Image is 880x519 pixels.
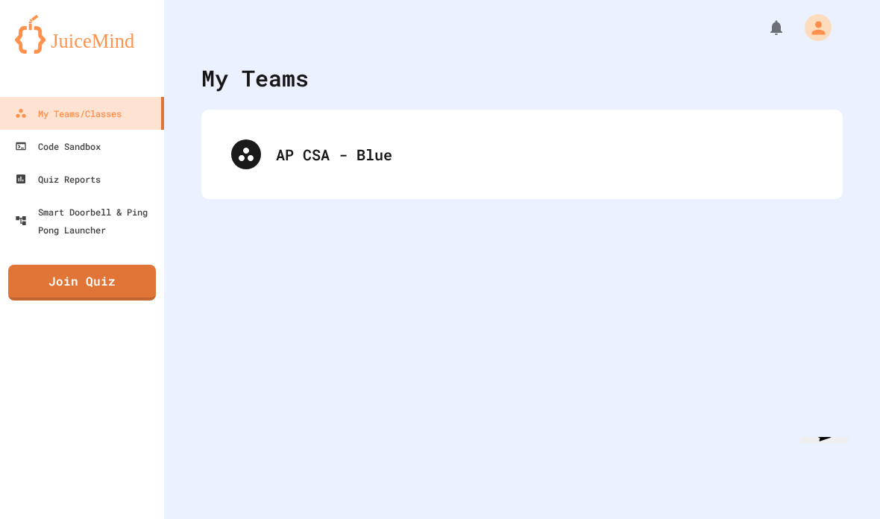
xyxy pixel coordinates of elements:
[15,15,149,54] img: logo-orange.svg
[15,137,101,155] div: Code Sandbox
[15,104,122,122] div: My Teams/Classes
[795,437,867,506] iframe: chat widget
[15,170,101,188] div: Quiz Reports
[201,61,309,95] div: My Teams
[216,125,828,184] div: AP CSA - Blue
[789,10,835,45] div: My Account
[8,265,156,301] a: Join Quiz
[15,203,158,239] div: Smart Doorbell & Ping Pong Launcher
[276,143,813,166] div: AP CSA - Blue
[740,15,789,40] div: My Notifications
